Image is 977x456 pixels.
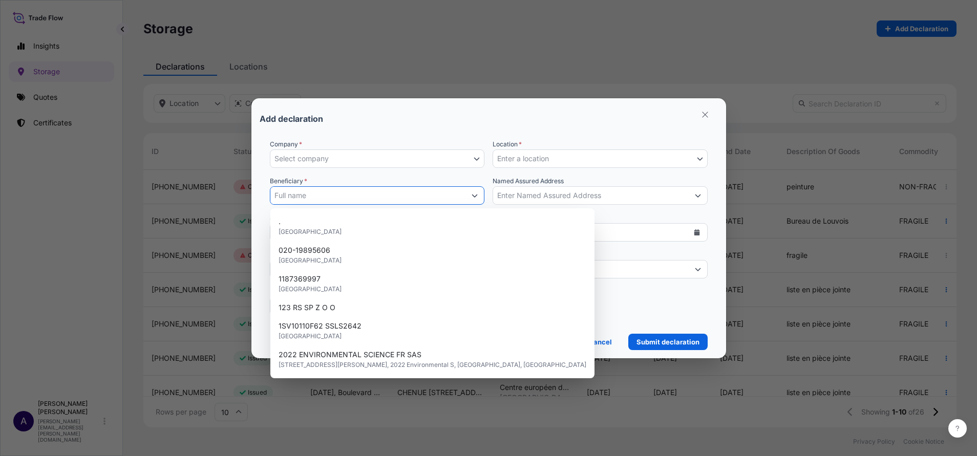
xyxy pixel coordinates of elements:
span: 123 RS SP Z O O [279,302,335,313]
button: Calendar [689,224,705,241]
button: Show suggestions [465,186,484,205]
span: 1187369997 [279,274,321,284]
p: Cancel [588,337,612,347]
button: Show suggestions [689,186,707,205]
label: Named Assured Address [493,176,564,186]
div: Storage Date Range [270,223,485,242]
input: Enter Named Assured Address [493,186,689,205]
span: [STREET_ADDRESS][PERSON_NAME], 2022 Environmental S, [GEOGRAPHIC_DATA], [GEOGRAPHIC_DATA] [279,360,586,370]
p: Submit declaration [636,337,699,347]
p: Add declaration [260,115,323,123]
input: Full name [270,186,466,205]
span: Company [270,139,302,149]
label: Description of Goods [270,250,334,260]
span: Storage Start-End Dates [270,213,345,223]
button: Select Location [493,149,708,168]
span: Select company [274,154,329,164]
span: Enter a location [497,154,549,164]
span: 2022 ENVIRONMENTAL SCIENCE FR SAS [279,350,421,360]
span: [GEOGRAPHIC_DATA] [279,331,342,341]
input: Enter a description [270,260,485,278]
div: Suggestions [274,212,590,374]
button: Show suggestions [689,260,707,278]
span: 020-19895606 [279,245,330,255]
span: 1SV10110F62 SSLS2642 [279,321,362,331]
span: [GEOGRAPHIC_DATA] [279,284,342,294]
span: Declared value [270,287,318,297]
span: [GEOGRAPHIC_DATA] [279,255,342,266]
span: [GEOGRAPHIC_DATA] [279,227,342,237]
span: . [279,216,281,227]
span: Location [493,139,522,149]
label: Beneficiary [270,176,307,186]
